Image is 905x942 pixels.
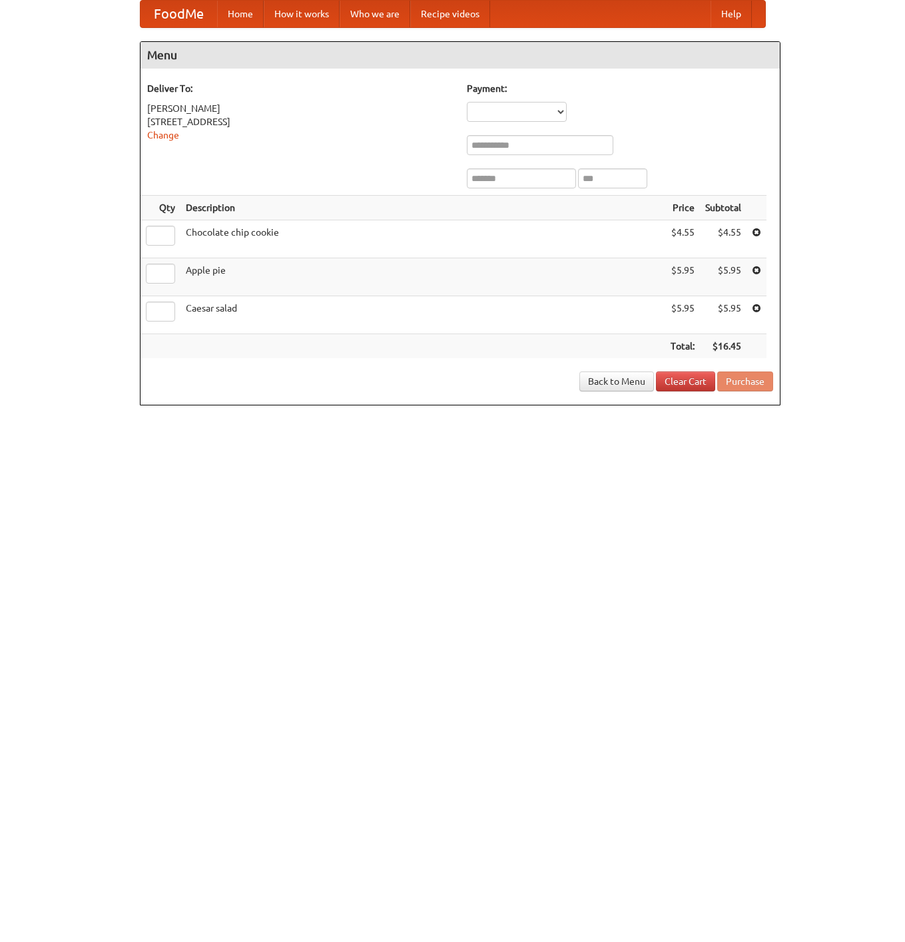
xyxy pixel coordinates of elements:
[180,220,665,258] td: Chocolate chip cookie
[147,130,179,140] a: Change
[665,296,700,334] td: $5.95
[711,1,752,27] a: Help
[141,1,217,27] a: FoodMe
[700,296,747,334] td: $5.95
[665,258,700,296] td: $5.95
[180,258,665,296] td: Apple pie
[141,42,780,69] h4: Menu
[217,1,264,27] a: Home
[264,1,340,27] a: How it works
[147,82,453,95] h5: Deliver To:
[700,220,747,258] td: $4.55
[717,371,773,391] button: Purchase
[147,102,453,115] div: [PERSON_NAME]
[700,334,747,359] th: $16.45
[665,196,700,220] th: Price
[147,115,453,128] div: [STREET_ADDRESS]
[410,1,490,27] a: Recipe videos
[180,196,665,220] th: Description
[579,371,654,391] a: Back to Menu
[656,371,715,391] a: Clear Cart
[180,296,665,334] td: Caesar salad
[467,82,773,95] h5: Payment:
[141,196,180,220] th: Qty
[665,220,700,258] td: $4.55
[700,258,747,296] td: $5.95
[340,1,410,27] a: Who we are
[665,334,700,359] th: Total:
[700,196,747,220] th: Subtotal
